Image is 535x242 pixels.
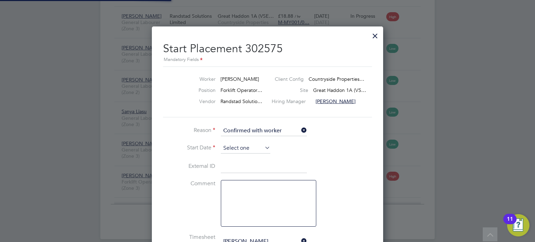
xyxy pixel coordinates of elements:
label: Comment [163,180,215,187]
label: Client Config [275,76,304,82]
button: Open Resource Center, 11 new notifications [507,214,529,236]
span: Forklift Operator… [220,87,262,93]
span: Countryside Properties… [309,76,364,82]
span: [PERSON_NAME] [220,76,259,82]
label: Hiring Manager [272,98,311,104]
span: [PERSON_NAME] [316,98,356,104]
input: Select one [221,126,307,136]
label: Worker [177,76,216,82]
span: Randstad Solutio… [220,98,262,104]
div: Mandatory Fields [163,56,372,64]
label: Position [177,87,216,93]
label: Vendor [177,98,216,104]
span: Great Haddon 1A (VS… [313,87,366,93]
label: External ID [163,163,215,170]
input: Select one [221,143,270,154]
label: Site [280,87,308,93]
label: Start Date [163,144,215,151]
div: 11 [507,219,513,228]
h2: Start Placement 302575 [163,36,372,64]
label: Reason [163,127,215,134]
